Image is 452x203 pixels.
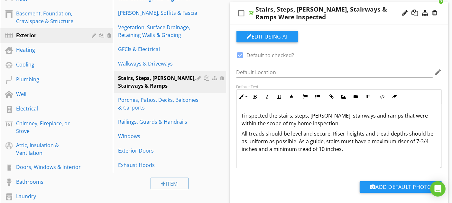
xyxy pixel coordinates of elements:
[430,181,446,197] div: Open Intercom Messenger
[237,91,249,103] button: Inline Style
[16,31,82,39] div: Exterior
[16,105,82,112] div: Electrical
[16,192,82,200] div: Laundry
[118,9,198,17] div: [PERSON_NAME], Soffits & Fascia
[256,5,410,21] div: Stairs, Steps, [PERSON_NAME], Stairways & Ramps Were Inspected
[118,23,198,39] div: Vegetation, Surface Drainage, Retaining Walls & Grading
[249,91,261,103] button: Bold (Ctrl+B)
[16,90,82,98] div: Well
[151,178,189,189] div: Item
[236,31,298,42] button: Edit Using AI
[326,91,338,103] button: Insert Link (Ctrl+K)
[118,161,198,169] div: Exhaust Hoods
[286,91,298,103] button: Colors
[350,91,362,103] button: Insert Video
[362,91,374,103] button: Insert Table
[16,178,82,186] div: Bathrooms
[312,91,324,103] button: Unordered List
[242,130,437,153] p: All treads should be level and secure. Riser heights and tread depths should be as uniform as pos...
[273,91,286,103] button: Underline (Ctrl+U)
[242,112,437,127] p: I inspected the stairs, steps, [PERSON_NAME], stairways and ramps that were within the scope of m...
[16,61,82,68] div: Cooling
[16,119,82,135] div: Chimney, Fireplace, or Stove
[118,45,198,53] div: GFCIs & Electrical
[118,132,198,140] div: Windows
[236,67,433,78] input: Default Location
[247,52,294,58] label: Default to checked?
[118,147,198,154] div: Exterior Doors
[16,46,82,54] div: Heating
[118,96,198,111] div: Porches, Patios, Decks, Balconies & Carports
[16,141,82,157] div: Attic, Insulation & Ventilation
[388,91,401,103] button: Clear Formatting
[236,84,442,89] div: Default Text
[118,74,198,90] div: Stairs, Steps, [PERSON_NAME], Stairways & Ramps
[360,181,442,193] button: Add Default Photo
[118,118,198,126] div: Railings, Guards & Handrails
[236,5,247,21] i: check_box_outline_blank
[16,10,82,25] div: Basement, Foundation, Crawlspace & Structure
[376,91,388,103] button: Code View
[16,75,82,83] div: Plumbing
[261,91,273,103] button: Italic (Ctrl+I)
[16,163,82,171] div: Doors, Windows & Interior
[434,68,442,76] i: edit
[118,60,198,67] div: Walkways & Driveways
[338,91,350,103] button: Insert Image (Ctrl+P)
[300,91,312,103] button: Ordered List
